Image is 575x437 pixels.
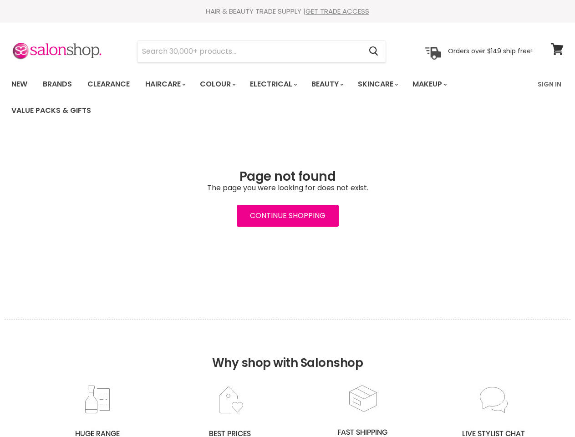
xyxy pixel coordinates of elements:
[237,205,339,227] a: Continue Shopping
[361,41,386,62] button: Search
[351,75,404,94] a: Skincare
[305,6,369,16] a: GET TRADE ACCESS
[138,75,191,94] a: Haircare
[137,41,386,62] form: Product
[5,71,532,124] ul: Main menu
[5,75,34,94] a: New
[81,75,137,94] a: Clearance
[243,75,303,94] a: Electrical
[532,75,567,94] a: Sign In
[193,75,241,94] a: Colour
[36,75,79,94] a: Brands
[448,47,533,55] p: Orders over $149 ship free!
[406,75,453,94] a: Makeup
[305,75,349,94] a: Beauty
[11,184,564,192] p: The page you were looking for does not exist.
[5,320,570,384] h2: Why shop with Salonshop
[11,169,564,184] h1: Page not found
[5,101,98,120] a: Value Packs & Gifts
[137,41,361,62] input: Search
